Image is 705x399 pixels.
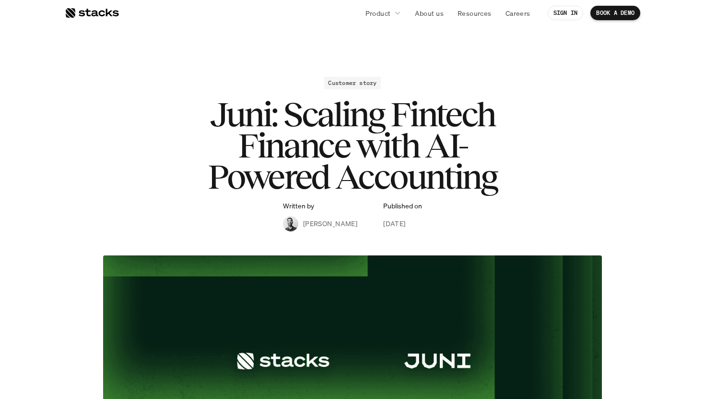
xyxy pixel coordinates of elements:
[365,8,391,18] p: Product
[303,218,357,229] p: [PERSON_NAME]
[500,4,536,22] a: Careers
[452,4,497,22] a: Resources
[283,202,314,210] p: Written by
[161,99,544,192] h1: Juni: Scaling Fintech Finance with AI-Powered Accounting
[458,8,492,18] p: Resources
[415,8,444,18] p: About us
[113,183,155,190] a: Privacy Policy
[383,202,422,210] p: Published on
[409,4,449,22] a: About us
[590,6,640,20] a: BOOK A DEMO
[553,10,578,16] p: SIGN IN
[328,80,376,86] h2: Customer story
[505,8,530,18] p: Careers
[596,10,634,16] p: BOOK A DEMO
[548,6,584,20] a: SIGN IN
[383,218,406,229] p: [DATE]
